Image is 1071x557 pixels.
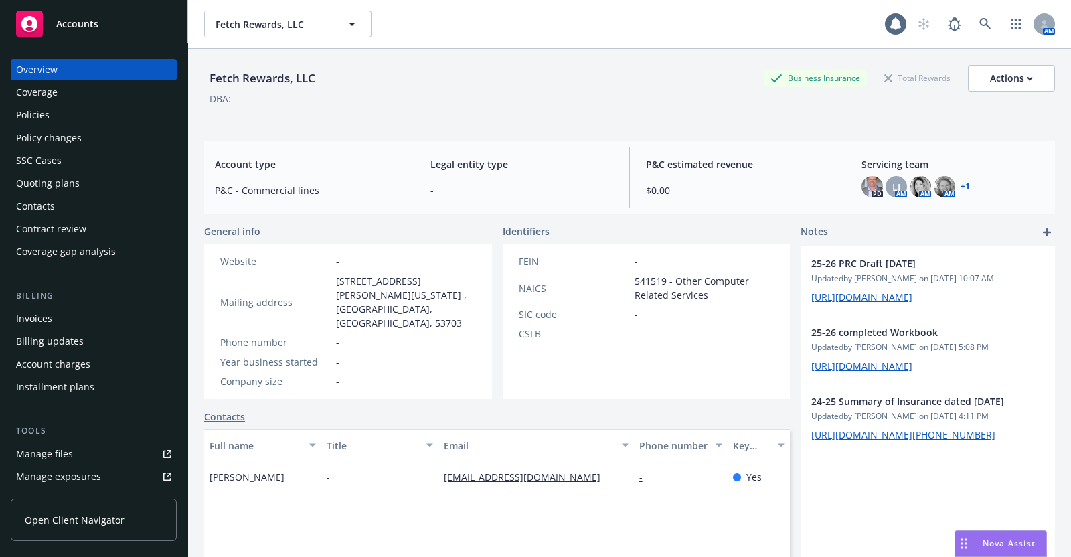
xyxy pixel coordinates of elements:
[746,470,762,484] span: Yes
[801,315,1055,384] div: 25-26 completed WorkbookUpdatedby [PERSON_NAME] on [DATE] 5:08 PM[URL][DOMAIN_NAME]
[1028,325,1044,341] a: remove
[336,374,339,388] span: -
[1028,394,1044,410] a: remove
[635,307,638,321] span: -
[11,104,177,126] a: Policies
[811,325,1009,339] span: 25-26 completed Workbook
[728,429,790,461] button: Key contact
[519,327,629,341] div: CSLB
[327,470,330,484] span: -
[11,308,177,329] a: Invoices
[11,5,177,43] a: Accounts
[204,410,245,424] a: Contacts
[1009,325,1025,341] a: edit
[503,224,550,238] span: Identifiers
[11,195,177,217] a: Contacts
[11,443,177,465] a: Manage files
[635,274,774,302] span: 541519 - Other Computer Related Services
[811,360,912,372] a: [URL][DOMAIN_NAME]
[336,335,339,349] span: -
[204,224,260,238] span: General info
[16,150,62,171] div: SSC Cases
[220,335,331,349] div: Phone number
[430,183,613,197] span: -
[990,66,1033,91] div: Actions
[811,394,1009,408] span: 24-25 Summary of Insurance dated [DATE]
[444,439,614,453] div: Email
[11,150,177,171] a: SSC Cases
[215,157,398,171] span: Account type
[11,218,177,240] a: Contract review
[216,17,331,31] span: Fetch Rewards, LLC
[646,183,829,197] span: $0.00
[16,59,58,80] div: Overview
[16,82,58,103] div: Coverage
[639,439,708,453] div: Phone number
[955,531,972,556] div: Drag to move
[801,384,1055,453] div: 24-25 Summary of Insurance dated [DATE]Updatedby [PERSON_NAME] on [DATE] 4:11 PM[URL][DOMAIN_NAME...
[321,429,438,461] button: Title
[861,157,1044,171] span: Servicing team
[438,429,634,461] button: Email
[220,355,331,369] div: Year business started
[941,11,968,37] a: Report a Bug
[634,429,728,461] button: Phone number
[204,70,321,87] div: Fetch Rewards, LLC
[519,254,629,268] div: FEIN
[764,70,867,86] div: Business Insurance
[204,429,321,461] button: Full name
[220,374,331,388] div: Company size
[801,224,828,240] span: Notes
[1009,394,1025,410] a: edit
[11,82,177,103] a: Coverage
[336,274,476,330] span: [STREET_ADDRESS][PERSON_NAME][US_STATE] , [GEOGRAPHIC_DATA], [GEOGRAPHIC_DATA], 53703
[639,471,653,483] a: -
[25,513,125,527] span: Open Client Navigator
[983,538,1036,549] span: Nova Assist
[1028,256,1044,272] a: remove
[220,254,331,268] div: Website
[811,272,1044,285] span: Updated by [PERSON_NAME] on [DATE] 10:07 AM
[811,410,1044,422] span: Updated by [PERSON_NAME] on [DATE] 4:11 PM
[861,176,883,197] img: photo
[16,104,50,126] div: Policies
[811,256,1009,270] span: 25-26 PRC Draft [DATE]
[16,127,82,149] div: Policy changes
[215,183,398,197] span: P&C - Commercial lines
[1009,256,1025,272] a: edit
[16,466,101,487] div: Manage exposures
[11,466,177,487] a: Manage exposures
[336,255,339,268] a: -
[11,173,177,194] a: Quoting plans
[910,11,937,37] a: Start snowing
[430,157,613,171] span: Legal entity type
[11,127,177,149] a: Policy changes
[635,327,638,341] span: -
[16,173,80,194] div: Quoting plans
[878,70,957,86] div: Total Rewards
[327,439,418,453] div: Title
[646,157,829,171] span: P&C estimated revenue
[968,65,1055,92] button: Actions
[56,19,98,29] span: Accounts
[220,295,331,309] div: Mailing address
[16,218,86,240] div: Contract review
[11,376,177,398] a: Installment plans
[801,246,1055,315] div: 25-26 PRC Draft [DATE]Updatedby [PERSON_NAME] on [DATE] 10:07 AM[URL][DOMAIN_NAME]
[11,241,177,262] a: Coverage gap analysis
[16,195,55,217] div: Contacts
[11,289,177,303] div: Billing
[16,331,84,352] div: Billing updates
[1003,11,1029,37] a: Switch app
[11,331,177,352] a: Billing updates
[16,443,73,465] div: Manage files
[210,470,284,484] span: [PERSON_NAME]
[934,176,955,197] img: photo
[519,307,629,321] div: SIC code
[955,530,1047,557] button: Nova Assist
[635,254,638,268] span: -
[11,59,177,80] a: Overview
[910,176,931,197] img: photo
[811,428,995,441] a: [URL][DOMAIN_NAME][PHONE_NUMBER]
